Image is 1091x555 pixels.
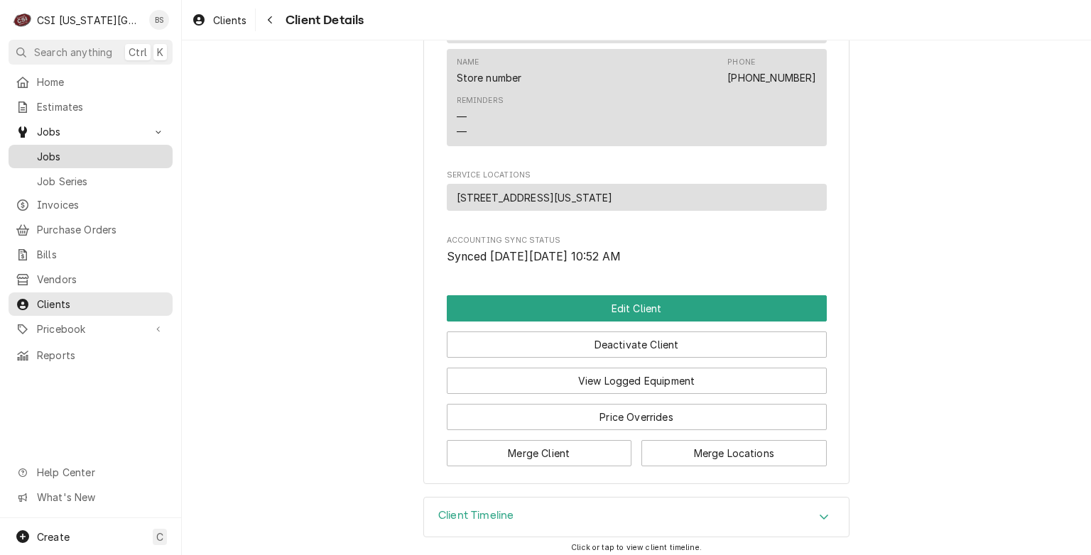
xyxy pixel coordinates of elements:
span: Job Series [37,174,165,189]
span: Service Locations [447,170,827,181]
span: Jobs [37,149,165,164]
div: Button Group Row [447,394,827,430]
div: Accounting Sync Status [447,235,827,265]
a: Jobs [9,145,173,168]
div: Store number [457,70,522,85]
button: Merge Client [447,440,632,466]
span: Accounting Sync Status [447,235,827,246]
a: Go to Help Center [9,461,173,484]
div: — [457,124,467,139]
button: Deactivate Client [447,331,827,358]
span: C [156,529,163,544]
a: Home [9,70,173,94]
a: [PHONE_NUMBER] [727,72,816,84]
span: Clients [213,13,246,28]
div: BS [149,10,169,30]
div: Brent Seaba's Avatar [149,10,169,30]
div: CSI [US_STATE][GEOGRAPHIC_DATA] [37,13,141,28]
button: Merge Locations [641,440,827,466]
button: Search anythingCtrlK [9,40,173,65]
a: Vendors [9,268,173,291]
a: Bills [9,243,173,266]
span: Pricebook [37,322,144,336]
span: Bills [37,247,165,262]
a: Reports [9,344,173,367]
span: Ctrl [129,45,147,60]
span: Client Details [281,11,364,30]
button: Navigate back [259,9,281,31]
a: Clients [186,9,252,32]
div: Name [457,57,479,68]
div: Phone [727,57,755,68]
a: Go to Jobs [9,120,173,143]
a: Estimates [9,95,173,119]
span: [STREET_ADDRESS][US_STATE] [457,190,613,205]
div: Service Locations [447,170,827,217]
div: — [457,109,467,124]
a: Clients [9,292,173,316]
span: Help Center [37,465,164,480]
span: Accounting Sync Status [447,248,827,265]
div: Phone [727,57,816,85]
div: Client Timeline [423,497,850,538]
button: View Logged Equipment [447,368,827,394]
div: Button Group Row [447,358,827,394]
div: Button Group Row [447,322,827,358]
button: Price Overrides [447,404,827,430]
div: Reminders [457,95,504,106]
span: Estimates [37,99,165,114]
div: Service Location [447,184,827,211]
a: Go to Pricebook [9,317,173,341]
a: Purchase Orders [9,218,173,241]
span: K [157,45,163,60]
div: Button Group [447,295,827,466]
span: Home [37,75,165,89]
div: Service Locations List [447,184,827,217]
span: Synced [DATE][DATE] 10:52 AM [447,250,621,263]
span: Search anything [34,45,112,60]
a: Job Series [9,170,173,193]
button: Accordion Details Expand Trigger [424,498,849,537]
span: Create [37,531,70,543]
span: Reports [37,348,165,363]
div: Reminders [457,95,504,138]
span: Click or tap to view client timeline. [571,543,702,552]
div: Contact [447,49,827,146]
div: Accordion Header [424,498,849,537]
div: Button Group Row [447,430,827,466]
div: C [13,10,33,30]
span: Invoices [37,197,165,212]
h3: Client Timeline [438,509,514,522]
div: Name [457,57,522,85]
span: Jobs [37,124,144,139]
span: Vendors [37,272,165,287]
button: Edit Client [447,295,827,322]
a: Go to What's New [9,485,173,509]
span: What's New [37,490,164,505]
span: Clients [37,297,165,312]
div: Button Group Row [447,295,827,322]
span: Purchase Orders [37,222,165,237]
div: CSI Kansas City's Avatar [13,10,33,30]
a: Invoices [9,193,173,216]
